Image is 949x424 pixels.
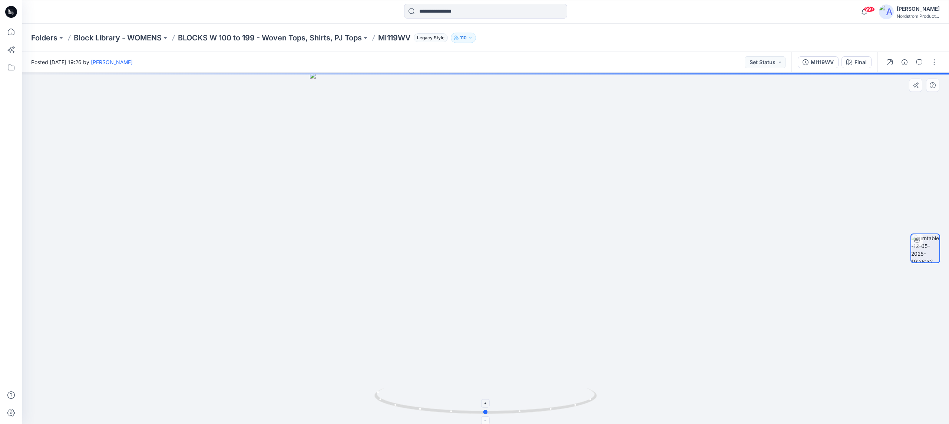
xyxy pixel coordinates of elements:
button: Details [899,56,910,68]
p: 110 [460,34,467,42]
span: Legacy Style [414,33,448,42]
a: [PERSON_NAME] [91,59,133,65]
button: MI119WV [798,56,839,68]
div: [PERSON_NAME] [897,4,940,13]
div: MI119WV [811,58,834,66]
a: Block Library - WOMENS [74,33,162,43]
p: MI119WV [378,33,411,43]
div: Final [854,58,867,66]
button: Final [841,56,872,68]
img: turntable-12-05-2025-19:26:32 [911,234,939,262]
img: avatar [879,4,894,19]
a: BLOCKS W 100 to 199 - Woven Tops, Shirts, PJ Tops [178,33,362,43]
div: Nordstrom Product... [897,13,940,19]
span: 99+ [864,6,875,12]
span: Posted [DATE] 19:26 by [31,58,133,66]
button: Legacy Style [411,33,448,43]
button: 110 [451,33,476,43]
a: Folders [31,33,57,43]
